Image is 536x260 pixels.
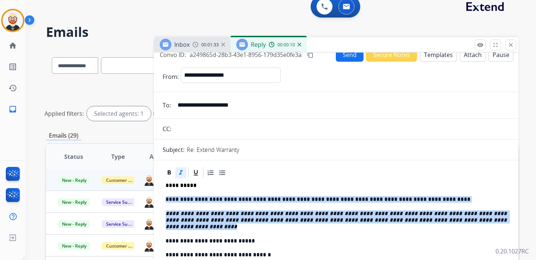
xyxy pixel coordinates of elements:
button: Send [336,47,364,62]
img: agent-avatar [143,217,155,230]
span: Customer Support [102,242,149,250]
img: avatar [3,10,23,31]
span: New - Reply [58,220,91,228]
p: CC: [163,125,171,133]
mat-icon: list_alt [8,62,17,71]
span: Type [111,152,125,161]
span: Status [64,152,83,161]
p: Convo ID: [160,50,186,59]
div: Bold [164,167,175,178]
span: Reply [251,41,266,49]
div: Underline [190,167,201,178]
button: Secure Notes [366,47,417,62]
mat-icon: history [8,84,17,92]
mat-icon: fullscreen [492,42,499,48]
img: agent-avatar [143,239,155,252]
span: New - Reply [58,242,91,250]
mat-icon: inbox [8,105,17,114]
span: Service Support [102,198,143,206]
img: agent-avatar [143,195,155,208]
span: a249865d-28b3-43e1-8956-179d35e0fe3a [190,51,302,59]
mat-icon: content_copy [307,51,314,58]
mat-icon: close [508,42,514,48]
span: 00:01:33 [201,42,219,48]
div: Ordered List [205,167,216,178]
p: 0.20.1027RC [496,247,529,256]
mat-icon: home [8,41,17,50]
p: Applied filters: [44,109,84,118]
div: Bullet List [217,167,228,178]
p: Subject: [163,145,185,154]
span: Service Support [102,220,143,228]
div: Selected agents: 1 [87,106,151,121]
h2: Emails [46,25,518,39]
button: Templates [420,47,457,62]
span: New - Reply [58,176,91,184]
span: 00:00:10 [277,42,295,48]
p: To: [163,101,171,110]
button: Pause [489,47,513,62]
span: Assignee [149,152,175,161]
span: New - Reply [58,198,91,206]
mat-icon: remove_red_eye [477,42,483,48]
button: Attach [460,47,486,62]
p: Re: Extend Warranty [187,145,239,154]
p: Emails (29) [46,131,81,140]
p: From: [163,72,179,81]
div: Italic [175,167,186,178]
span: Customer Support [102,176,149,184]
span: Inbox [174,41,190,49]
img: agent-avatar [143,173,155,186]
